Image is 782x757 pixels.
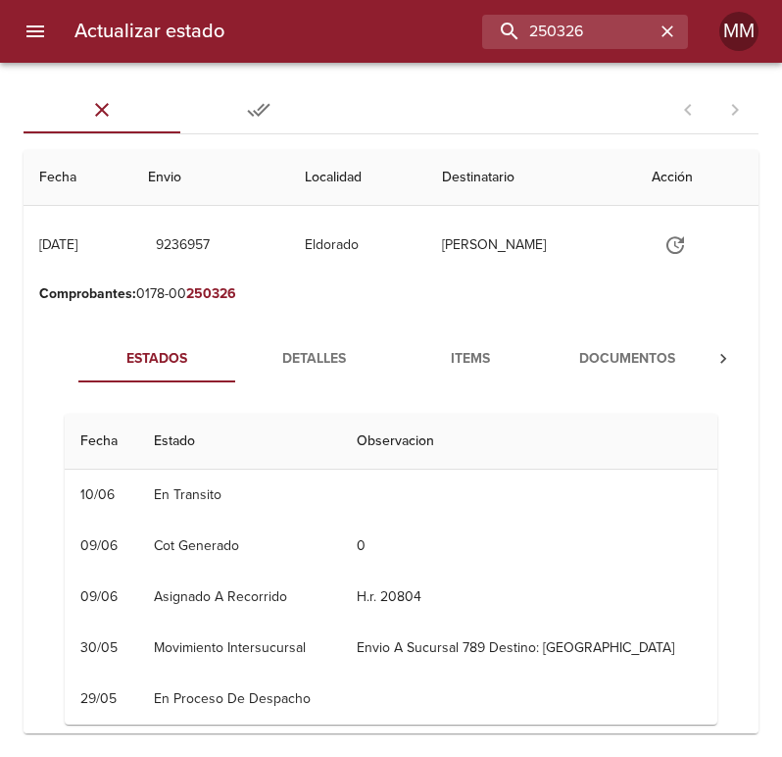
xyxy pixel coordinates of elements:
span: Pagina anterior [664,99,711,119]
em: 250326 [186,285,236,302]
span: 9236957 [156,233,210,258]
td: Eldorado [289,206,426,284]
h6: Actualizar estado [74,16,224,47]
td: Cot Generado [138,521,341,572]
button: 9236957 [148,227,218,264]
div: 30/05 [80,639,118,656]
div: 09/06 [80,588,118,605]
div: MM [719,12,758,51]
div: [DATE] [39,236,77,253]
span: Actualizar estado y agregar documentación [652,235,699,252]
span: Detalles [247,347,380,372]
th: Fecha [24,150,132,206]
th: Observacion [341,414,717,470]
th: Destinatario [426,150,637,206]
span: Pagina siguiente [711,86,758,133]
div: Tabs Envios [24,86,337,133]
button: menu [12,8,59,55]
th: Acción [636,150,758,206]
td: 0 [341,521,717,572]
td: H.r. 20804 [341,572,717,623]
td: En Proceso De Despacho [138,674,341,725]
div: 09/06 [80,537,118,554]
span: Documentos [561,347,694,372]
th: Estado [138,414,341,470]
span: Estados [90,347,223,372]
input: buscar [482,15,655,49]
td: Movimiento Intersucursal [138,623,341,674]
th: Localidad [289,150,426,206]
td: En Transito [138,470,341,521]
td: [PERSON_NAME] [426,206,637,284]
th: Envio [132,150,289,206]
td: Asignado A Recorrido [138,572,341,623]
th: Fecha [65,414,138,470]
b: Comprobantes : [39,285,136,302]
p: 0178-00 [39,284,743,304]
div: 29/05 [80,690,117,707]
table: Tabla de seguimiento [65,414,717,725]
div: Abrir información de usuario [719,12,758,51]
div: 10/06 [80,486,115,503]
span: Items [404,347,537,372]
td: Envio A Sucursal 789 Destino: [GEOGRAPHIC_DATA] [341,623,717,674]
div: Tabs detalle de guia [78,335,704,382]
